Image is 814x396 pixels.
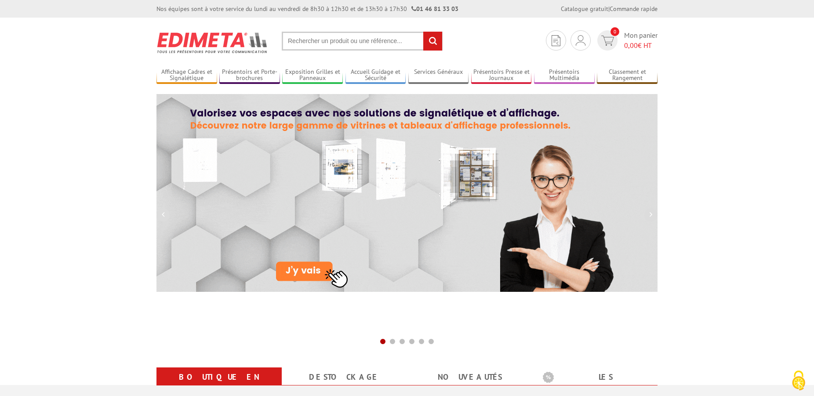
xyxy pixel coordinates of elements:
[292,369,396,385] a: Destockage
[597,68,658,83] a: Classement et Rangement
[624,40,658,51] span: € HT
[610,5,658,13] a: Commande rapide
[783,366,814,396] button: Cookies (fenêtre modale)
[156,26,269,59] img: Présentoir, panneau, stand - Edimeta - PLV, affichage, mobilier bureau, entreprise
[282,68,343,83] a: Exposition Grilles et Panneaux
[534,68,595,83] a: Présentoirs Multimédia
[156,68,217,83] a: Affichage Cadres et Signalétique
[471,68,532,83] a: Présentoirs Presse et Journaux
[624,41,638,50] span: 0,00
[423,32,442,51] input: rechercher
[595,30,658,51] a: devis rapide 0 Mon panier 0,00€ HT
[624,30,658,51] span: Mon panier
[282,32,443,51] input: Rechercher un produit ou une référence...
[418,369,522,385] a: nouveautés
[408,68,469,83] a: Services Généraux
[610,27,619,36] span: 0
[576,35,585,46] img: devis rapide
[788,370,810,392] img: Cookies (fenêtre modale)
[156,4,458,13] div: Nos équipes sont à votre service du lundi au vendredi de 8h30 à 12h30 et de 13h30 à 17h30
[601,36,614,46] img: devis rapide
[543,369,653,387] b: Les promotions
[561,5,608,13] a: Catalogue gratuit
[219,68,280,83] a: Présentoirs et Porte-brochures
[561,4,658,13] div: |
[345,68,406,83] a: Accueil Guidage et Sécurité
[552,35,560,46] img: devis rapide
[411,5,458,13] strong: 01 46 81 33 03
